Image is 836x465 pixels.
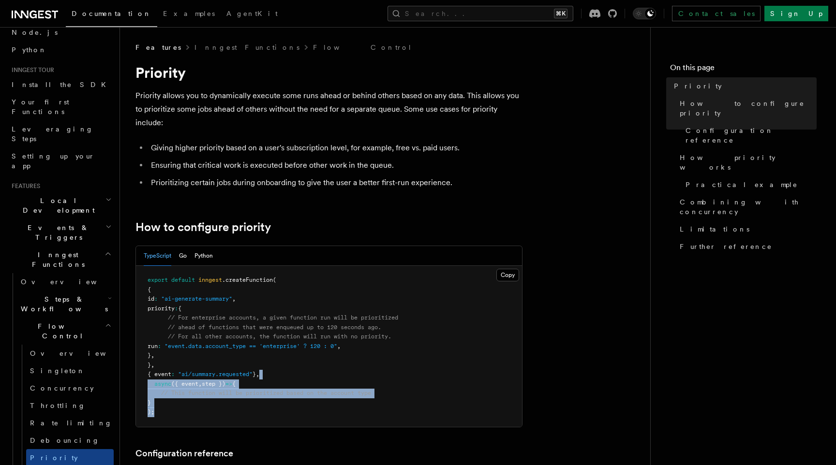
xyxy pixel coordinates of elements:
span: : [158,343,161,349]
span: id [148,295,154,302]
span: Singleton [30,367,85,375]
button: Steps & Workflows [17,291,114,318]
span: Throttling [30,402,86,409]
button: Go [179,246,187,266]
a: How to configure priority [676,95,817,122]
a: AgentKit [221,3,284,26]
span: Concurrency [30,384,94,392]
span: // ahead of functions that were enqueued up to 120 seconds ago. [168,324,381,331]
span: : [171,371,175,378]
span: Documentation [72,10,151,17]
span: : [154,295,158,302]
span: } [148,362,151,368]
span: Practical example [686,180,798,189]
a: Leveraging Steps [8,120,114,147]
span: .createFunction [222,276,273,283]
span: Examples [163,10,215,17]
span: { [178,305,181,312]
button: Copy [496,269,519,281]
span: How priority works [680,153,817,172]
span: Node.js [12,29,58,36]
span: } [148,352,151,359]
a: Practical example [682,176,817,193]
a: Singleton [26,362,114,379]
h1: Priority [135,64,522,81]
span: Configuration reference [686,126,817,145]
a: Your first Functions [8,93,114,120]
span: AgentKit [226,10,278,17]
span: Priority [674,81,722,91]
a: Overview [17,273,114,291]
li: Ensuring that critical work is executed before other work in the queue. [148,159,522,172]
span: priority [148,305,175,312]
a: Documentation [66,3,157,27]
span: // For enterprise accounts, a given function run will be prioritized [168,314,398,321]
span: Overview [30,349,130,357]
span: Leveraging Steps [12,125,93,143]
a: Priority [670,77,817,95]
a: Concurrency [26,379,114,397]
a: How priority works [676,149,817,176]
a: How to configure priority [135,220,271,234]
a: Node.js [8,24,114,41]
span: // This function will be prioritized based on the account type [161,390,371,396]
a: Inngest Functions [194,43,299,52]
span: "ai-generate-summary" [161,295,232,302]
a: Rate limiting [26,414,114,432]
span: async [154,380,171,387]
a: Further reference [676,238,817,255]
button: Search...⌘K [388,6,573,21]
span: Install the SDK [12,81,112,88]
li: Prioritizing certain jobs during onboarding to give the user a better first-run experience. [148,176,522,189]
a: Python [8,41,114,58]
button: TypeScript [144,246,171,266]
span: Combining with concurrency [680,197,817,217]
kbd: ⌘K [554,9,567,18]
span: ( [273,276,276,283]
h4: On this page [670,62,817,77]
button: Flow Control [17,318,114,345]
span: Further reference [680,242,772,251]
span: step }) [202,380,225,387]
a: Configuration reference [135,447,233,460]
span: Python [12,46,47,54]
span: , [151,352,154,359]
span: , [337,343,341,349]
span: ); [148,408,154,415]
span: "event.data.account_type == 'enterprise' ? 120 : 0" [164,343,337,349]
span: inngest [198,276,222,283]
button: Python [194,246,213,266]
span: , [232,295,236,302]
span: Features [135,43,181,52]
span: { [148,286,151,293]
span: default [171,276,195,283]
a: Configuration reference [682,122,817,149]
p: Priority allows you to dynamically execute some runs ahead or behind others based on any data. Th... [135,89,522,130]
li: Giving higher priority based on a user's subscription level, for example, free vs. paid users. [148,141,522,155]
a: Throttling [26,397,114,414]
span: { event [148,371,171,378]
span: , [198,380,202,387]
a: Debouncing [26,432,114,449]
span: export [148,276,168,283]
span: "ai/summary.requested" [178,371,253,378]
button: Toggle dark mode [633,8,656,19]
button: Inngest Functions [8,246,114,273]
span: Debouncing [30,436,100,444]
span: run [148,343,158,349]
span: Steps & Workflows [17,294,108,314]
span: Inngest tour [8,66,54,74]
a: Combining with concurrency [676,193,817,220]
a: Sign Up [764,6,828,21]
span: , [151,362,154,368]
span: , [256,371,259,378]
button: Local Development [8,192,114,219]
span: Rate limiting [30,419,112,427]
span: Events & Triggers [8,223,105,242]
a: Install the SDK [8,76,114,93]
span: How to configure priority [680,99,817,118]
span: Setting up your app [12,152,95,170]
a: Setting up your app [8,147,114,174]
a: Contact sales [672,6,761,21]
span: { [232,380,236,387]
